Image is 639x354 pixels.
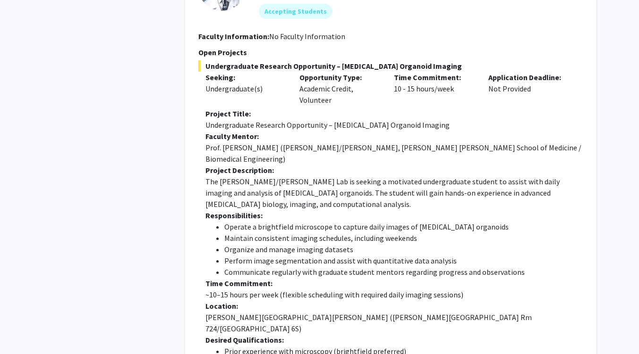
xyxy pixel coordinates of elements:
[198,47,583,58] p: Open Projects
[269,32,345,41] span: No Faculty Information
[205,119,583,131] p: Undergraduate Research Opportunity – [MEDICAL_DATA] Organoid Imaging
[292,72,387,106] div: Academic Credit, Volunteer
[224,244,583,255] li: Organize and manage imaging datasets
[205,335,284,345] strong: Desired Qualifications:
[259,4,332,19] mat-chip: Accepting Students
[205,312,583,334] p: [PERSON_NAME][GEOGRAPHIC_DATA][PERSON_NAME] ([PERSON_NAME][GEOGRAPHIC_DATA] Rm 724/[GEOGRAPHIC_DA...
[7,312,40,347] iframe: Chat
[198,32,269,41] b: Faculty Information:
[394,72,474,83] p: Time Commitment:
[205,132,259,141] strong: Faculty Mentor:
[481,72,576,106] div: Not Provided
[205,83,286,94] div: Undergraduate(s)
[299,72,380,83] p: Opportunity Type:
[224,255,583,266] li: Perform image segmentation and assist with quantitative data analysis
[224,266,583,278] li: Communicate regularly with graduate student mentors regarding progress and observations
[205,109,251,118] strong: Project Title:
[205,279,273,288] strong: Time Commitment:
[205,142,583,165] p: Prof. [PERSON_NAME] ([PERSON_NAME]/[PERSON_NAME], [PERSON_NAME] [PERSON_NAME] School of Medicine ...
[205,176,583,210] p: The [PERSON_NAME]/[PERSON_NAME] Lab is seeking a motivated undergraduate student to assist with d...
[205,289,583,300] p: ~10–15 hours per week (flexible scheduling with required daily imaging sessions)
[224,232,583,244] li: Maintain consistent imaging schedules, including weekends
[205,165,274,175] strong: Project Description:
[224,221,583,232] li: Operate a brightfield microscope to capture daily images of [MEDICAL_DATA] organoids
[205,72,286,83] p: Seeking:
[198,60,583,72] span: Undergraduate Research Opportunity – [MEDICAL_DATA] Organoid Imaging
[205,301,238,311] strong: Location:
[387,72,481,106] div: 10 - 15 hours/week
[205,211,263,220] strong: Responsibilities:
[488,72,569,83] p: Application Deadline:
